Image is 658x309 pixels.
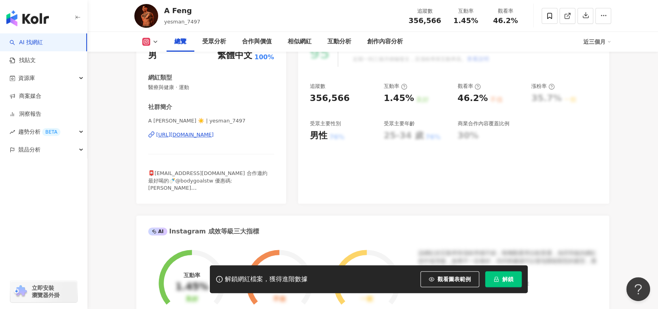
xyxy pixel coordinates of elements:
button: 觀看圖表範例 [420,271,479,287]
span: 📮[EMAIL_ADDRESS][DOMAIN_NAME] 合作邀約 最好喝的🍼@bodygoalstw 優惠碼:[PERSON_NAME] 最好吃的🥩@kindfoodtw 優惠碼:KFENG [148,170,267,198]
div: 繁體中文 [217,49,252,62]
div: 相似網紅 [288,37,312,47]
div: BETA [42,128,60,136]
div: 互動率 [383,83,407,90]
img: KOL Avatar [134,4,158,28]
img: logo [6,10,49,26]
div: 受眾分析 [202,37,226,47]
div: 不佳 [273,295,286,303]
span: 立即安裝 瀏覽器外掛 [32,284,60,299]
div: 社群簡介 [148,103,172,111]
span: 1.45% [453,17,478,25]
div: 商業合作內容覆蓋比例 [457,120,509,127]
span: lock [493,276,499,282]
div: 356,566 [310,92,350,105]
div: 總覽 [174,37,186,47]
div: 解鎖網紅檔案，獲得進階數據 [225,275,308,284]
span: A [PERSON_NAME] ☀️ | yesman_7497 [148,117,274,124]
span: yesman_7497 [164,19,200,25]
div: 良好 [186,295,198,303]
span: 解鎖 [502,276,513,282]
div: 網紅類型 [148,74,172,82]
div: 追蹤數 [408,7,441,15]
span: 356,566 [408,16,441,25]
img: chrome extension [13,285,28,298]
a: [URL][DOMAIN_NAME] [148,131,274,138]
div: 觀看率 [490,7,521,15]
a: 洞察報告 [10,110,41,118]
span: 觀看圖表範例 [437,276,471,282]
div: 受眾主要性別 [310,120,341,127]
div: 互動分析 [327,37,351,47]
span: 競品分析 [18,141,41,159]
div: AI [148,227,167,235]
a: 商案媒合 [10,92,41,100]
div: A Feng [164,6,200,16]
div: 互動率 [451,7,481,15]
div: 創作內容分析 [367,37,403,47]
a: chrome extension立即安裝 瀏覽器外掛 [10,281,77,302]
div: 男性 [310,130,327,142]
span: rise [10,129,15,135]
span: 46.2% [493,17,518,25]
div: 觀看率 [457,83,481,90]
div: 1.45% [383,92,414,105]
span: 資源庫 [18,69,35,87]
span: 趨勢分析 [18,123,60,141]
span: 100% [254,53,274,62]
div: 46.2% [457,92,488,105]
div: 一般 [360,295,373,303]
div: 合作與價值 [242,37,272,47]
span: 醫療與健康 · 運動 [148,84,274,91]
div: 追蹤數 [310,83,325,90]
div: 受眾主要年齡 [383,120,414,127]
div: [URL][DOMAIN_NAME] [156,131,214,138]
div: 漲粉率 [531,83,555,90]
div: Instagram 成效等級三大指標 [148,227,259,236]
div: 男 [148,49,157,62]
a: searchAI 找網紅 [10,39,43,47]
a: 找貼文 [10,56,36,64]
button: 解鎖 [485,271,522,287]
div: 該網紅的互動率和漲粉率都不錯，唯獨觀看率比較普通，為同等級的網紅的中低等級，效果不一定會好，但仍然建議可以發包開箱類型的案型，應該會比較有成效！ [418,249,597,273]
div: 近三個月 [583,35,611,48]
